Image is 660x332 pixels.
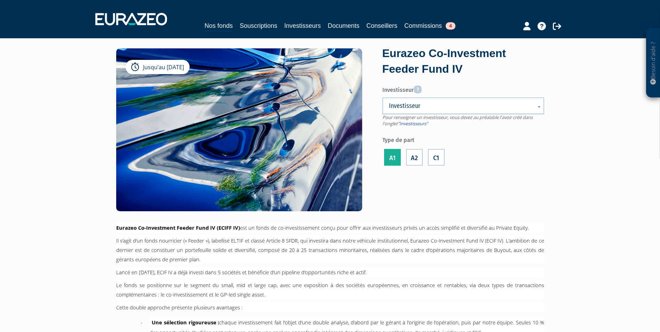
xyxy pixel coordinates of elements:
[384,149,401,166] label: A1
[116,48,362,211] img: Eurazeo Co-Investment Feeder Fund IV
[382,114,533,127] span: Pour renseigner un investisseur, vous devez au préalable l'avoir créé dans l'onglet
[126,60,190,74] div: Jusqu’au [DATE]
[116,282,544,298] span: Le fonds se positionne sur le segment du small, mid et large cap, avec une exposition à des socié...
[240,21,277,31] a: Souscriptions
[398,120,428,127] a: "Investisseurs"
[382,134,544,144] label: Type de part
[328,21,359,31] a: Documents
[446,22,455,30] span: 4
[389,102,528,110] span: Investisseur
[366,21,397,31] a: Conseillers
[116,269,367,276] span: Lancé en [DATE], ECIF IV a déjà investi dans 5 sociétés et bénéficie d’un pipeline d’opportunités...
[382,46,544,77] div: Eurazeo Co-Investment Feeder Fund IV
[95,13,167,25] img: 1732889491-logotype_eurazeo_blanc_rvb.png
[116,304,243,311] span: Cette double approche présente plusieurs avantages :
[141,320,152,325] span: ·
[116,237,544,263] span: Il s’agit d’un fonds nourricier (« Feeder »), labellisé ELTIF et classé Article 8 SFDR, qui inves...
[240,224,529,231] span: est un fonds de co-investissement conçu pour offrir aux investisseurs privés un accès simplifié e...
[406,149,423,166] label: A2
[382,83,544,94] label: Investisseur
[116,224,240,231] span: Eurazeo Co-Investment Feeder Fund IV (ECIFF IV)
[152,319,219,326] span: Une sélection rigoureuse :
[284,21,321,31] a: Investisseurs
[404,21,455,31] a: Commissions4
[428,149,445,166] label: C1
[649,32,657,94] p: Besoin d'aide ?
[205,21,233,32] a: Nos fonds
